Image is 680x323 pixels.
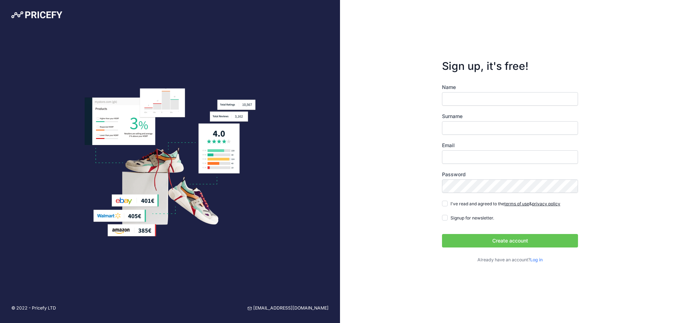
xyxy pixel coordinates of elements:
img: Pricefy [11,11,62,18]
button: Create account [442,234,578,247]
span: I've read and agreed to the & [450,201,560,206]
p: Already have an account? [442,257,578,263]
a: Log in [530,257,543,262]
a: terms of use [504,201,529,206]
span: Signup for newsletter. [450,215,494,221]
label: Password [442,171,578,178]
label: Name [442,84,578,91]
label: Surname [442,113,578,120]
a: [EMAIL_ADDRESS][DOMAIN_NAME] [248,305,329,312]
p: © 2022 - Pricefy LTD [11,305,56,312]
h3: Sign up, it's free! [442,60,578,72]
label: Email [442,142,578,149]
a: privacy policy [532,201,560,206]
